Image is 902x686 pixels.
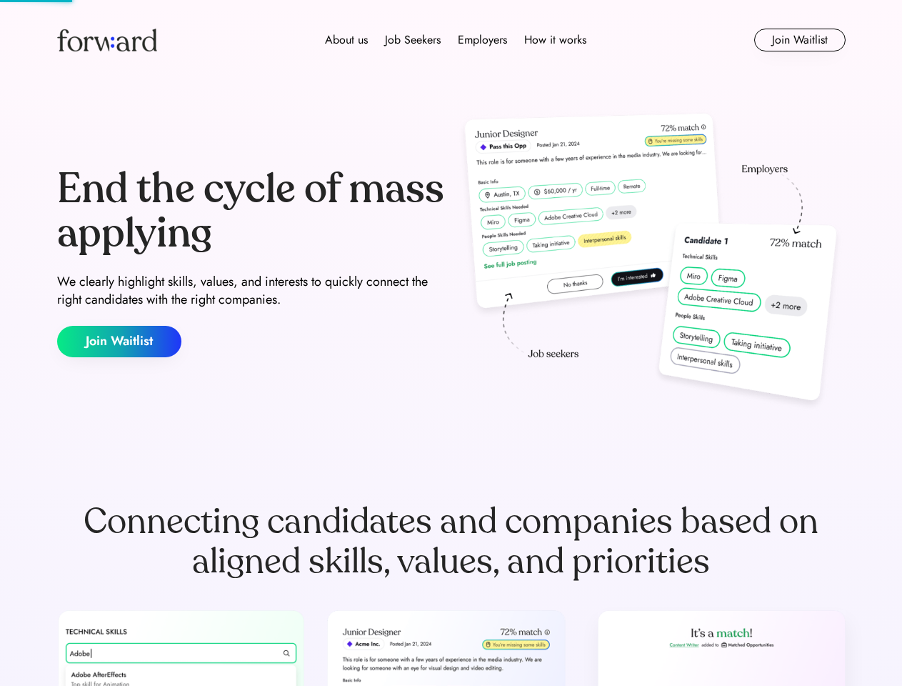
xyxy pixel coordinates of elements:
img: hero-image.png [457,109,846,416]
div: How it works [524,31,586,49]
div: About us [325,31,368,49]
div: We clearly highlight skills, values, and interests to quickly connect the right candidates with t... [57,273,446,309]
div: End the cycle of mass applying [57,167,446,255]
div: Employers [458,31,507,49]
img: Forward logo [57,29,157,51]
div: Connecting candidates and companies based on aligned skills, values, and priorities [57,502,846,582]
button: Join Waitlist [754,29,846,51]
div: Job Seekers [385,31,441,49]
button: Join Waitlist [57,326,181,357]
